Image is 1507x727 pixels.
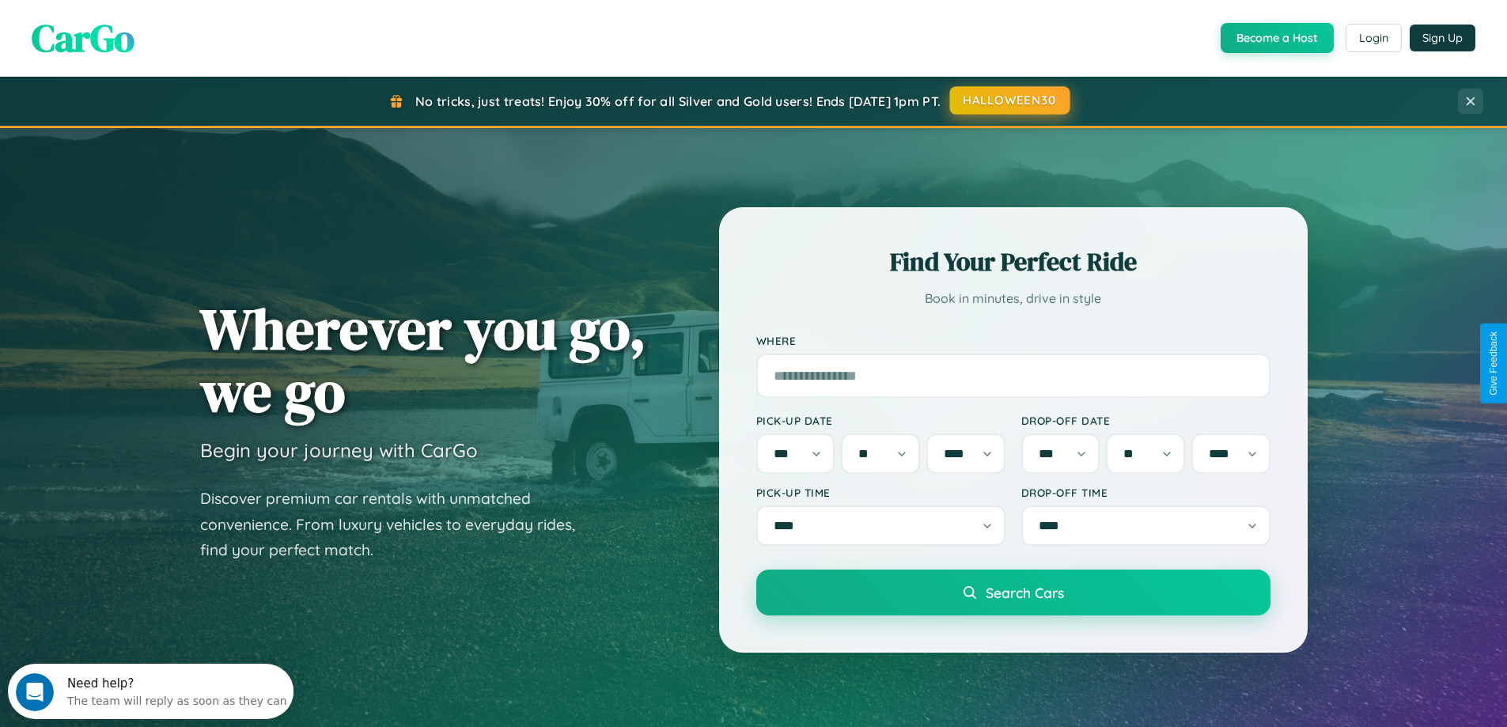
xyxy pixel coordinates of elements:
[1488,331,1499,396] div: Give Feedback
[1221,23,1334,53] button: Become a Host
[6,6,294,50] div: Open Intercom Messenger
[415,93,941,109] span: No tricks, just treats! Enjoy 30% off for all Silver and Gold users! Ends [DATE] 1pm PT.
[1410,25,1475,51] button: Sign Up
[59,13,279,26] div: Need help?
[756,244,1270,279] h2: Find Your Perfect Ride
[950,86,1070,115] button: HALLOWEEN30
[16,673,54,711] iframe: Intercom live chat
[1346,24,1402,52] button: Login
[1021,486,1270,499] label: Drop-off Time
[756,414,1005,427] label: Pick-up Date
[32,12,134,64] span: CarGo
[756,287,1270,310] p: Book in minutes, drive in style
[8,664,293,719] iframe: Intercom live chat discovery launcher
[756,486,1005,499] label: Pick-up Time
[200,438,478,462] h3: Begin your journey with CarGo
[59,26,279,43] div: The team will reply as soon as they can
[200,486,596,563] p: Discover premium car rentals with unmatched convenience. From luxury vehicles to everyday rides, ...
[986,584,1064,601] span: Search Cars
[756,334,1270,347] label: Where
[756,570,1270,615] button: Search Cars
[1021,414,1270,427] label: Drop-off Date
[200,297,646,422] h1: Wherever you go, we go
